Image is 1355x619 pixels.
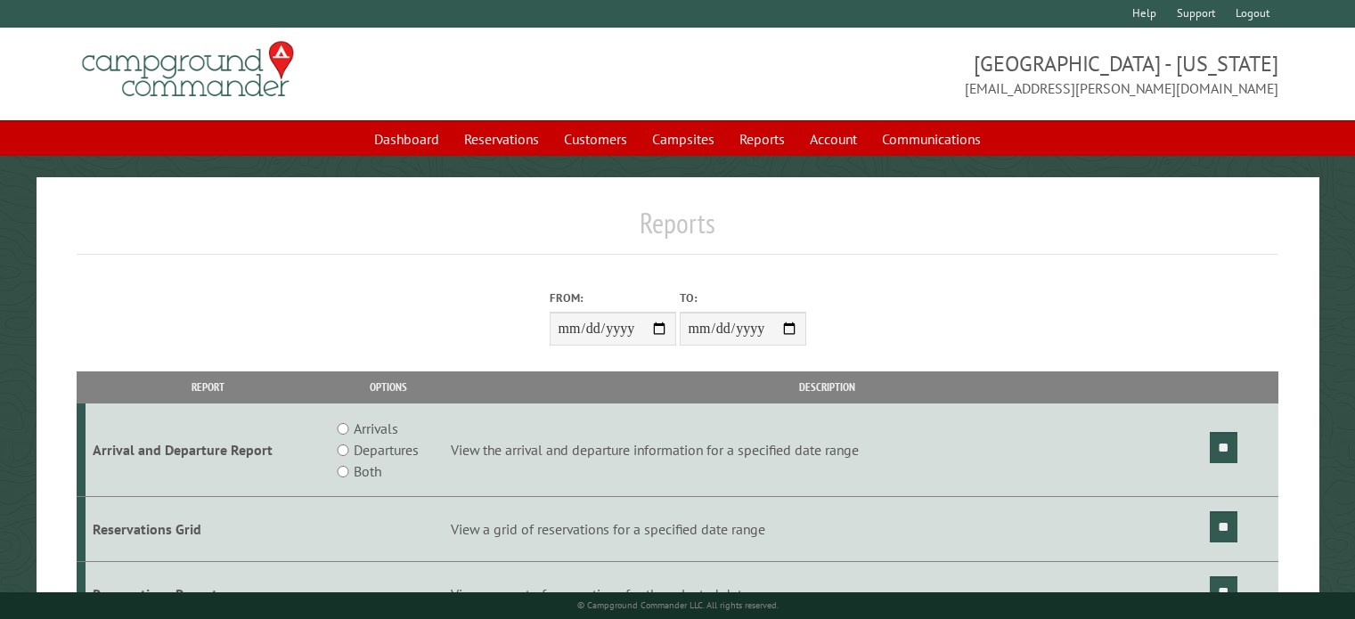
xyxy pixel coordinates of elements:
[448,371,1207,403] th: Description
[354,418,398,439] label: Arrivals
[799,122,868,156] a: Account
[86,371,330,403] th: Report
[77,206,1278,255] h1: Reports
[354,460,381,482] label: Both
[550,289,676,306] label: From:
[86,403,330,497] td: Arrival and Departure Report
[453,122,550,156] a: Reservations
[871,122,992,156] a: Communications
[448,403,1207,497] td: View the arrival and departure information for a specified date range
[77,35,299,104] img: Campground Commander
[678,49,1278,99] span: [GEOGRAPHIC_DATA] - [US_STATE] [EMAIL_ADDRESS][PERSON_NAME][DOMAIN_NAME]
[553,122,638,156] a: Customers
[86,497,330,562] td: Reservations Grid
[363,122,450,156] a: Dashboard
[680,289,806,306] label: To:
[641,122,725,156] a: Campsites
[448,497,1207,562] td: View a grid of reservations for a specified date range
[577,599,779,611] small: © Campground Commander LLC. All rights reserved.
[729,122,796,156] a: Reports
[354,439,419,460] label: Departures
[330,371,448,403] th: Options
